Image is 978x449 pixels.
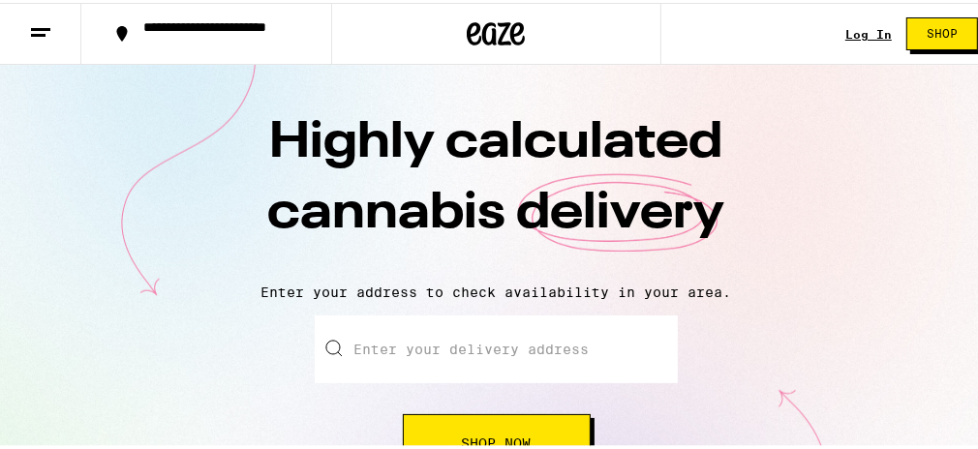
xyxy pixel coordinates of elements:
[158,105,836,266] h1: Highly calculated cannabis delivery
[462,434,532,447] span: Shop Now
[927,25,958,37] span: Shop
[315,313,678,380] input: Enter your delivery address
[12,14,139,29] span: Hi. Need any help?
[19,282,973,297] p: Enter your address to check availability in your area.
[845,25,892,38] a: Log In
[906,15,978,47] button: Shop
